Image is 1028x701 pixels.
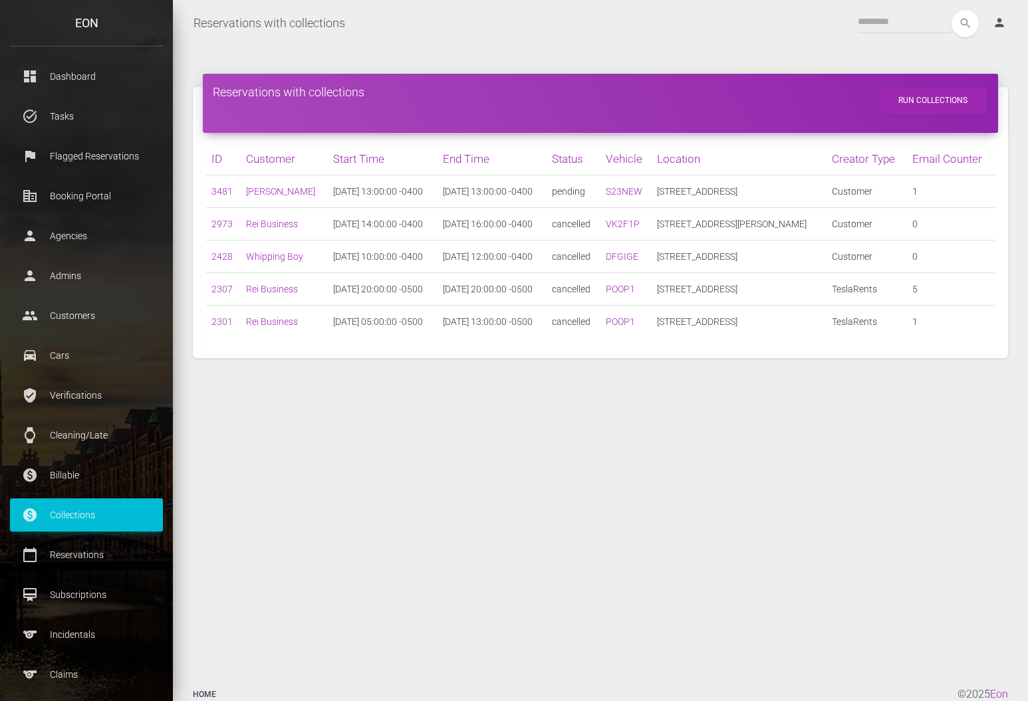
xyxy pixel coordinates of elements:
td: [DATE] 05:00:00 -0500 [328,306,438,338]
a: 3481 [211,186,233,197]
th: End Time [438,143,547,175]
i: person [993,16,1006,29]
a: Reservations with collections [193,7,345,40]
a: S23NEW [606,186,642,197]
p: Dashboard [20,66,153,86]
a: paid Collections [10,498,163,532]
td: [STREET_ADDRESS] [652,273,827,306]
th: Creator Type [827,143,907,175]
td: [DATE] 13:00:00 -0400 [438,175,547,208]
p: Verifications [20,385,153,405]
p: Subscriptions [20,585,153,605]
td: [STREET_ADDRESS] [652,175,827,208]
td: [STREET_ADDRESS][PERSON_NAME] [652,208,827,241]
p: Claims [20,664,153,684]
td: [DATE] 10:00:00 -0400 [328,241,438,273]
td: 0 [907,208,995,241]
td: 1 [907,306,995,338]
a: POOP1 [606,284,635,294]
a: sports Incidentals [10,618,163,651]
a: corporate_fare Booking Portal [10,179,163,213]
a: Rei Business [246,284,298,294]
h4: Reservations with collections [213,84,988,100]
a: sports Claims [10,658,163,691]
a: task_alt Tasks [10,100,163,133]
td: 1 [907,175,995,208]
td: [DATE] 16:00:00 -0400 [438,208,547,241]
td: [DATE] 14:00:00 -0400 [328,208,438,241]
a: Eon [990,688,1008,700]
td: cancelled [547,208,600,241]
td: cancelled [547,241,600,273]
th: Email Counter [907,143,995,175]
p: Billable [20,465,153,485]
a: [PERSON_NAME] [246,186,315,197]
td: Customer [827,175,907,208]
p: Booking Portal [20,186,153,206]
td: [DATE] 13:00:00 -0400 [328,175,438,208]
a: VK2F1P [606,219,640,229]
p: Cleaning/Late [20,425,153,445]
td: 0 [907,241,995,273]
th: ID [206,143,241,175]
th: Status [547,143,600,175]
td: TeslaRents [827,273,907,306]
p: Customers [20,306,153,326]
p: Collections [20,505,153,525]
a: 2428 [211,251,233,262]
a: verified_user Verifications [10,379,163,412]
a: watch Cleaning/Late [10,419,163,452]
p: Tasks [20,106,153,126]
td: Customer [827,208,907,241]
td: pending [547,175,600,208]
a: Rei Business [246,316,298,327]
a: Whipping Boy [246,251,303,262]
a: Rei Business [246,219,298,229]
a: 2307 [211,284,233,294]
a: 2301 [211,316,233,327]
a: people Customers [10,299,163,332]
p: Admins [20,266,153,286]
th: Location [652,143,827,175]
a: card_membership Subscriptions [10,578,163,611]
td: [DATE] 13:00:00 -0500 [438,306,547,338]
a: drive_eta Cars [10,339,163,372]
td: Customer [827,241,907,273]
td: 5 [907,273,995,306]
td: [STREET_ADDRESS] [652,306,827,338]
p: Incidentals [20,625,153,645]
th: Start Time [328,143,438,175]
td: cancelled [547,273,600,306]
p: Flagged Reservations [20,146,153,166]
th: Vehicle [600,143,652,175]
a: calendar_today Reservations [10,538,163,571]
td: TeslaRents [827,306,907,338]
th: Customer [241,143,328,175]
a: 2973 [211,219,233,229]
a: flag Flagged Reservations [10,140,163,173]
td: [DATE] 20:00:00 -0500 [328,273,438,306]
a: person Admins [10,259,163,292]
td: cancelled [547,306,600,338]
button: Run collections [878,87,987,114]
p: Cars [20,346,153,365]
button: search [952,10,979,37]
p: Reservations [20,545,153,565]
a: dashboard Dashboard [10,60,163,93]
td: [STREET_ADDRESS] [652,241,827,273]
p: Agencies [20,226,153,246]
td: [DATE] 12:00:00 -0400 [438,241,547,273]
a: POOP1 [606,316,635,327]
a: paid Billable [10,458,163,492]
a: person [983,10,1018,37]
a: person Agencies [10,219,163,252]
td: [DATE] 20:00:00 -0500 [438,273,547,306]
a: DFGIGE [606,251,638,262]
